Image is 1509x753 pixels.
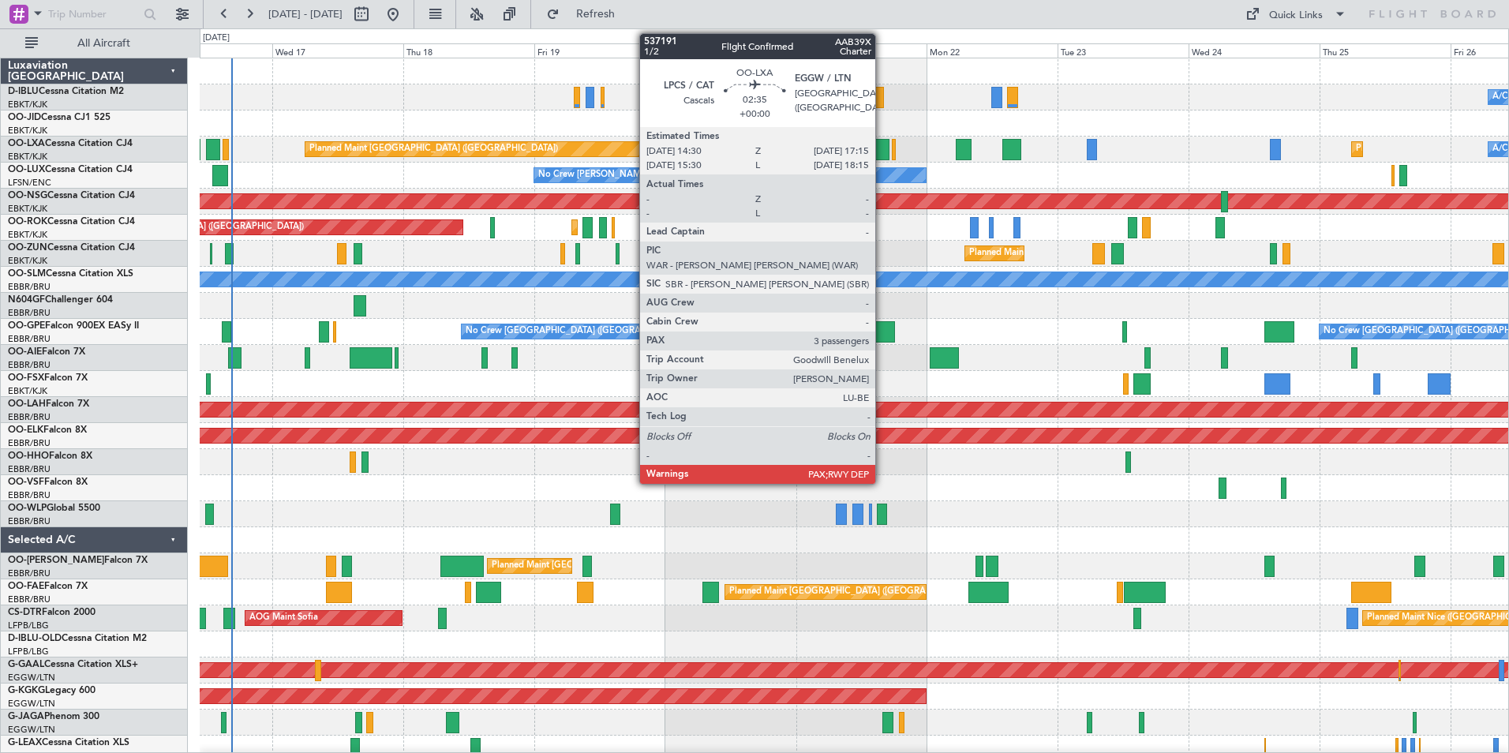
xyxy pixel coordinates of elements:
[8,281,51,293] a: EBBR/BRU
[1238,2,1354,27] button: Quick Links
[8,385,47,397] a: EBKT/KJK
[8,255,47,267] a: EBKT/KJK
[8,151,47,163] a: EBKT/KJK
[1189,43,1320,58] div: Wed 24
[8,582,44,591] span: OO-FAE
[8,660,44,669] span: G-GAAL
[8,608,95,617] a: CS-DTRFalcon 2000
[8,634,62,643] span: D-IBLU-OLD
[8,165,45,174] span: OO-LUX
[539,2,634,27] button: Refresh
[8,724,55,736] a: EGGW/LTN
[8,556,148,565] a: OO-[PERSON_NAME]Falcon 7X
[8,113,41,122] span: OO-JID
[8,229,47,241] a: EBKT/KJK
[8,307,51,319] a: EBBR/BRU
[8,191,135,200] a: OO-NSGCessna Citation CJ4
[8,217,47,227] span: OO-ROK
[8,217,135,227] a: OO-ROKCessna Citation CJ4
[8,478,88,487] a: OO-VSFFalcon 8X
[8,87,124,96] a: D-IBLUCessna Citation M2
[969,242,1153,265] div: Planned Maint Kortrijk-[GEOGRAPHIC_DATA]
[8,660,138,669] a: G-GAALCessna Citation XLS+
[8,582,88,591] a: OO-FAEFalcon 7X
[927,43,1058,58] div: Mon 22
[8,712,99,721] a: G-JAGAPhenom 300
[8,269,133,279] a: OO-SLMCessna Citation XLS
[8,463,51,475] a: EBBR/BRU
[8,321,139,331] a: OO-GPEFalcon 900EX EASy II
[729,580,1015,604] div: Planned Maint [GEOGRAPHIC_DATA] ([GEOGRAPHIC_DATA] National)
[534,43,665,58] div: Fri 19
[268,7,343,21] span: [DATE] - [DATE]
[8,504,100,513] a: OO-WLPGlobal 5500
[8,425,43,435] span: OO-ELK
[8,125,47,137] a: EBKT/KJK
[563,9,629,20] span: Refresh
[8,139,45,148] span: OO-LXA
[8,333,51,345] a: EBBR/BRU
[8,698,55,710] a: EGGW/LTN
[8,634,147,643] a: D-IBLU-OLDCessna Citation M2
[8,594,51,605] a: EBBR/BRU
[8,738,42,747] span: G-LEAX
[796,43,927,58] div: Sun 21
[538,163,728,187] div: No Crew [PERSON_NAME] ([PERSON_NAME])
[8,568,51,579] a: EBBR/BRU
[41,38,167,49] span: All Aircraft
[8,556,104,565] span: OO-[PERSON_NAME]
[8,620,49,631] a: LFPB/LBG
[8,359,51,371] a: EBBR/BRU
[272,43,403,58] div: Wed 17
[8,738,129,747] a: G-LEAXCessna Citation XLS
[8,139,133,148] a: OO-LXACessna Citation CJ4
[8,399,89,409] a: OO-LAHFalcon 7X
[8,373,44,383] span: OO-FSX
[8,321,45,331] span: OO-GPE
[8,269,46,279] span: OO-SLM
[8,373,88,383] a: OO-FSXFalcon 7X
[8,712,44,721] span: G-JAGA
[466,320,730,343] div: No Crew [GEOGRAPHIC_DATA] ([GEOGRAPHIC_DATA] National)
[8,411,51,423] a: EBBR/BRU
[665,43,796,58] div: Sat 20
[8,686,95,695] a: G-KGKGLegacy 600
[8,295,45,305] span: N604GF
[8,504,47,513] span: OO-WLP
[8,437,51,449] a: EBBR/BRU
[8,686,45,695] span: G-KGKG
[17,31,171,56] button: All Aircraft
[8,646,49,657] a: LFPB/LBG
[1320,43,1451,58] div: Thu 25
[8,347,42,357] span: OO-AIE
[403,43,534,58] div: Thu 18
[8,113,110,122] a: OO-JIDCessna CJ1 525
[8,425,87,435] a: OO-ELKFalcon 8X
[8,203,47,215] a: EBKT/KJK
[8,191,47,200] span: OO-NSG
[8,515,51,527] a: EBBR/BRU
[8,608,42,617] span: CS-DTR
[8,672,55,684] a: EGGW/LTN
[8,99,47,111] a: EBKT/KJK
[8,87,39,96] span: D-IBLU
[8,478,44,487] span: OO-VSF
[48,2,139,26] input: Trip Number
[249,606,318,630] div: AOG Maint Sofia
[492,554,777,578] div: Planned Maint [GEOGRAPHIC_DATA] ([GEOGRAPHIC_DATA] National)
[8,451,49,461] span: OO-HHO
[8,165,133,174] a: OO-LUXCessna Citation CJ4
[1058,43,1189,58] div: Tue 23
[8,243,47,253] span: OO-ZUN
[8,489,51,501] a: EBBR/BRU
[309,137,558,161] div: Planned Maint [GEOGRAPHIC_DATA] ([GEOGRAPHIC_DATA])
[8,243,135,253] a: OO-ZUNCessna Citation CJ4
[203,32,230,45] div: [DATE]
[8,451,92,461] a: OO-HHOFalcon 8X
[8,177,51,189] a: LFSN/ENC
[141,43,272,58] div: Tue 16
[8,399,46,409] span: OO-LAH
[576,215,760,239] div: Planned Maint Kortrijk-[GEOGRAPHIC_DATA]
[1269,8,1323,24] div: Quick Links
[8,295,113,305] a: N604GFChallenger 604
